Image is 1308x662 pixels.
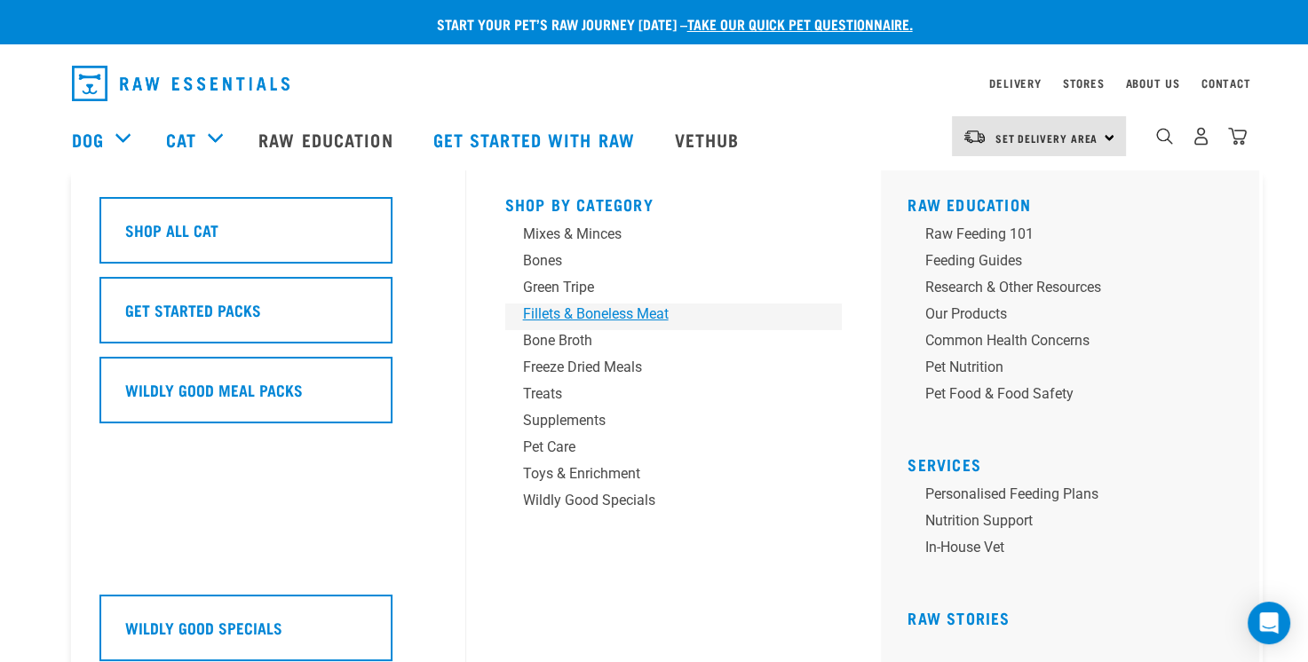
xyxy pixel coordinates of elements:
div: Pet Food & Food Safety [925,383,1202,405]
h5: Shop All Cat [125,218,218,241]
div: Freeze Dried Meals [523,357,800,378]
img: user.png [1192,127,1210,146]
div: Toys & Enrichment [523,463,800,485]
div: Supplements [523,410,800,431]
div: Green Tripe [523,277,800,298]
img: Raw Essentials Logo [72,66,289,101]
a: Pet Care [505,437,843,463]
img: van-moving.png [963,129,987,145]
a: Raw Stories [908,613,1010,622]
img: home-icon@2x.png [1228,127,1247,146]
a: Research & Other Resources [908,277,1245,303]
a: Pet Nutrition [908,357,1245,383]
img: home-icon-1@2x.png [1156,128,1173,145]
a: Stores [1063,80,1105,86]
nav: dropdown navigation [58,59,1251,108]
a: In-house vet [908,537,1245,563]
h5: Services [908,455,1245,469]
div: Fillets & Boneless Meat [523,303,800,325]
div: Open Intercom Messenger [1248,602,1290,644]
h5: Wildly Good Specials [125,616,282,639]
a: Freeze Dried Meals [505,357,843,383]
a: Nutrition Support [908,510,1245,537]
a: Green Tripe [505,277,843,303]
div: Research & Other Resources [925,277,1202,298]
a: Contact [1201,80,1251,86]
a: Dog [72,126,104,153]
a: Shop All Cat [99,197,437,277]
a: Delivery [989,80,1041,86]
a: Wildly Good Specials [505,490,843,516]
a: Pet Food & Food Safety [908,383,1245,410]
a: Our Products [908,303,1245,330]
a: Vethub [657,104,762,175]
a: Get Started Packs [99,277,437,357]
h5: Shop By Category [505,195,843,209]
div: Bones [523,250,800,272]
a: Raw Education [241,104,415,175]
div: Pet Care [523,437,800,458]
a: Mixes & Minces [505,224,843,250]
div: Raw Feeding 101 [925,224,1202,245]
div: Feeding Guides [925,250,1202,272]
div: Our Products [925,303,1202,325]
span: Set Delivery Area [995,135,1098,141]
a: Feeding Guides [908,250,1245,277]
a: Supplements [505,410,843,437]
a: Bone Broth [505,330,843,357]
div: Common Health Concerns [925,330,1202,351]
a: Toys & Enrichment [505,463,843,490]
a: Bones [505,250,843,277]
div: Treats [523,383,800,405]
div: Wildly Good Specials [523,490,800,511]
a: take our quick pet questionnaire. [687,20,913,28]
a: Cat [166,126,196,153]
a: Common Health Concerns [908,330,1245,357]
a: Raw Feeding 101 [908,224,1245,250]
a: Fillets & Boneless Meat [505,303,843,330]
a: About Us [1125,80,1179,86]
a: Raw Education [908,200,1031,209]
div: Bone Broth [523,330,800,351]
div: Mixes & Minces [523,224,800,245]
a: Wildly Good Meal Packs [99,357,437,437]
a: Personalised Feeding Plans [908,484,1245,510]
h5: Get Started Packs [125,298,261,321]
h5: Wildly Good Meal Packs [125,378,303,401]
div: Pet Nutrition [925,357,1202,378]
a: Treats [505,383,843,410]
a: Get started with Raw [416,104,657,175]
